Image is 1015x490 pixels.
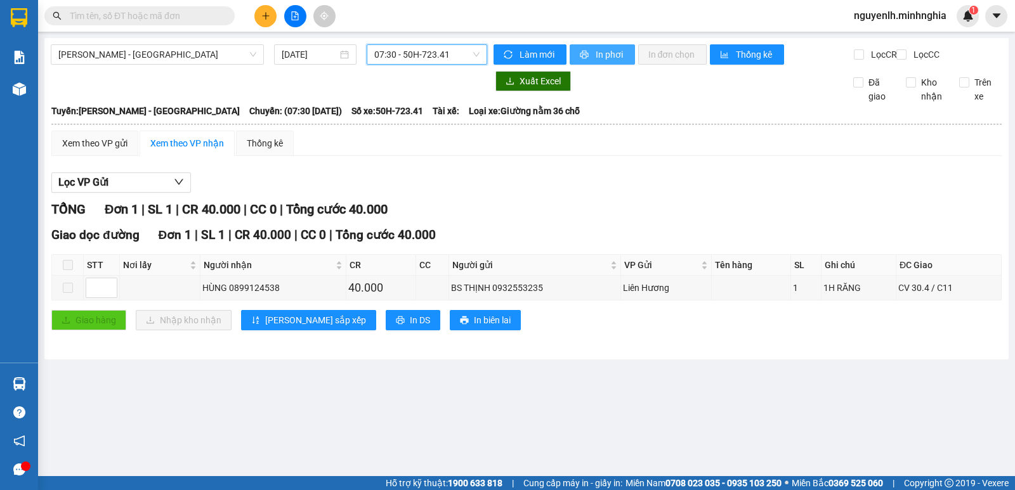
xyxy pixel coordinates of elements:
div: 1H RĂNG [823,281,894,295]
th: CR [346,255,417,276]
span: In DS [410,313,430,327]
span: | [329,228,332,242]
span: In biên lai [474,313,511,327]
span: | [512,476,514,490]
button: In đơn chọn [638,44,707,65]
span: In phơi [596,48,625,61]
td: Liên Hương [621,276,712,300]
span: 1 [971,6,976,15]
span: | [195,228,198,242]
span: ⚪️ [785,480,789,486]
span: SL 1 [148,202,173,217]
span: sync [504,50,514,60]
span: Lọc VP Gửi [58,174,108,190]
button: uploadGiao hàng [51,310,126,330]
span: message [13,463,25,475]
span: | [294,228,298,242]
b: Tuyến: [PERSON_NAME] - [GEOGRAPHIC_DATA] [51,106,240,116]
span: copyright [945,479,953,487]
th: SL [791,255,822,276]
span: Người gửi [452,258,608,272]
span: CR 40.000 [235,228,291,242]
span: Loại xe: Giường nằm 36 chỗ [469,104,580,118]
button: plus [254,5,277,27]
span: Kho nhận [916,75,949,103]
span: Người nhận [204,258,333,272]
span: down [174,177,184,187]
span: aim [320,11,329,20]
span: VP Gửi [624,258,698,272]
button: caret-down [985,5,1007,27]
div: Liên Hương [623,281,709,295]
th: Ghi chú [822,255,896,276]
td: CV 30.4 / C11 [896,276,1002,300]
span: 07:30 - 50H-723.41 [374,45,479,64]
div: BS THỊNH 0932553235 [451,281,619,295]
strong: 1900 633 818 [448,478,502,488]
button: aim [313,5,336,27]
span: Phan Rí - Sài Gòn [58,45,256,64]
span: TỔNG [51,202,86,217]
span: Cung cấp máy in - giấy in: [523,476,622,490]
span: bar-chart [720,50,731,60]
div: HÙNG 0899124538 [202,281,344,295]
span: | [141,202,145,217]
span: printer [396,316,405,326]
strong: 0708 023 035 - 0935 103 250 [665,478,782,488]
span: Trên xe [969,75,1002,103]
span: SL 1 [201,228,225,242]
img: warehouse-icon [13,82,26,96]
button: downloadXuất Excel [495,71,571,91]
span: nguyenlh.minhnghia [844,8,957,23]
th: Tên hàng [712,255,791,276]
button: bar-chartThống kê [710,44,784,65]
div: 40.000 [348,279,414,297]
button: printerIn DS [386,310,440,330]
input: Tìm tên, số ĐT hoặc mã đơn [70,9,219,23]
span: Đơn 1 [159,228,192,242]
span: search [53,11,62,20]
span: | [228,228,232,242]
span: Lọc CC [908,48,941,61]
span: CC 0 [301,228,326,242]
button: printerIn biên lai [450,310,521,330]
button: downloadNhập kho nhận [136,310,232,330]
span: | [244,202,247,217]
span: Miền Bắc [792,476,883,490]
span: Giao dọc đường [51,228,140,242]
span: Làm mới [520,48,556,61]
span: sort-ascending [251,316,260,326]
span: Xuất Excel [520,74,561,88]
span: question-circle [13,406,25,418]
span: printer [460,316,469,326]
span: file-add [291,11,299,20]
span: | [176,202,179,217]
span: Tổng cước 40.000 [336,228,436,242]
span: plus [261,11,270,20]
img: solution-icon [13,51,26,64]
input: 15/10/2025 [282,48,338,61]
span: Thống kê [736,48,774,61]
div: 1 [793,281,819,295]
img: icon-new-feature [962,10,974,22]
span: CC 0 [250,202,277,217]
span: notification [13,435,25,447]
span: | [893,476,894,490]
span: [PERSON_NAME] sắp xếp [265,313,366,327]
span: caret-down [991,10,1002,22]
button: sort-ascending[PERSON_NAME] sắp xếp [241,310,376,330]
span: Nơi lấy [123,258,187,272]
span: Tài xế: [433,104,459,118]
span: Miền Nam [625,476,782,490]
th: ĐC Giao [896,255,1002,276]
button: file-add [284,5,306,27]
span: Đã giao [863,75,896,103]
div: Xem theo VP nhận [150,136,224,150]
span: Đơn 1 [105,202,138,217]
img: logo-vxr [11,8,27,27]
span: download [506,77,514,87]
img: warehouse-icon [13,377,26,390]
th: CC [416,255,449,276]
span: Số xe: 50H-723.41 [351,104,423,118]
th: STT [84,255,120,276]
